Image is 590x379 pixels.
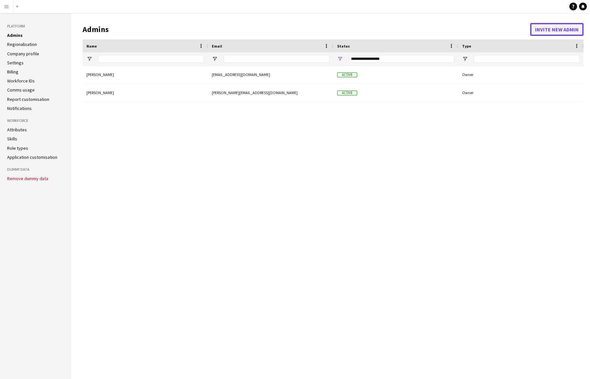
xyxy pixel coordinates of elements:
input: Email Filter Input [223,55,329,63]
div: [PERSON_NAME] [83,84,208,102]
a: Attributes [7,127,27,133]
button: Open Filter Menu [337,56,343,62]
h3: Dummy Data [7,167,64,172]
span: Type [462,44,471,49]
div: [PERSON_NAME][EMAIL_ADDRESS][DOMAIN_NAME] [208,84,333,102]
button: Open Filter Menu [462,56,468,62]
h3: Platform [7,23,64,29]
a: Notifications [7,105,32,111]
div: Owner [458,84,584,102]
a: Application customisation [7,154,57,160]
a: Report customisation [7,96,49,102]
input: Name Filter Input [98,55,204,63]
a: Workforce IDs [7,78,35,84]
a: Skills [7,136,17,142]
button: Open Filter Menu [212,56,218,62]
h1: Admins [83,25,530,34]
span: Active [337,72,357,77]
span: Status [337,44,350,49]
span: Active [337,91,357,95]
button: Open Filter Menu [86,56,92,62]
a: Comms usage [7,87,35,93]
div: Owner [458,66,584,83]
button: Remove dummy data [7,176,48,181]
a: Billing [7,69,18,75]
span: Name [86,44,97,49]
div: [PERSON_NAME] [83,66,208,83]
a: Settings [7,60,24,66]
h3: Workforce [7,118,64,124]
div: [EMAIL_ADDRESS][DOMAIN_NAME] [208,66,333,83]
input: Type Filter Input [474,55,580,63]
a: Company profile [7,51,39,57]
a: Admins [7,32,23,38]
button: Invite new admin [530,23,584,36]
a: Regionalisation [7,41,37,47]
a: Role types [7,145,28,151]
span: Email [212,44,222,49]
